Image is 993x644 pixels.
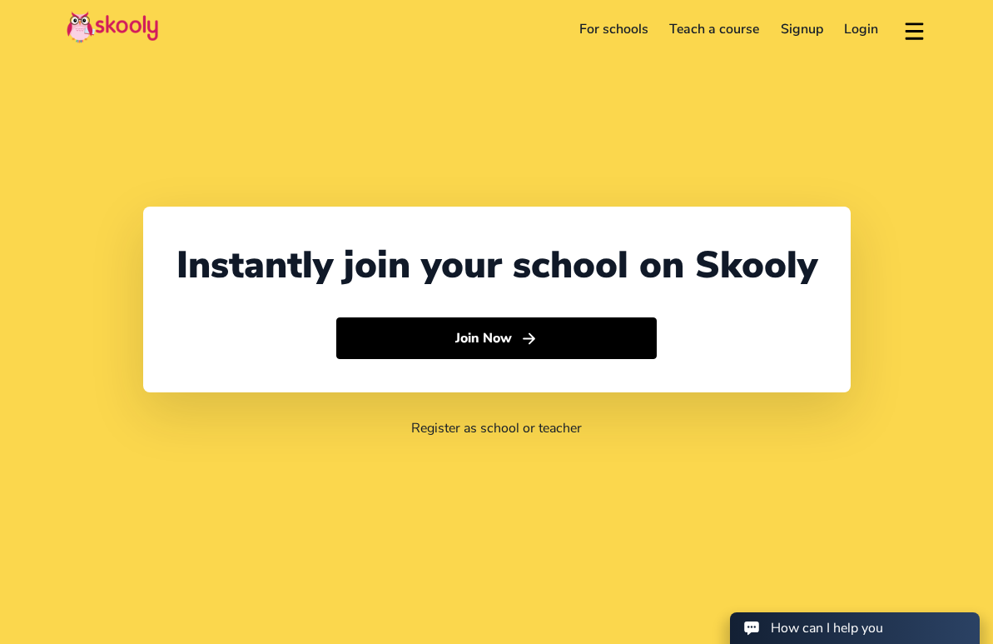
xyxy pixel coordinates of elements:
[834,16,890,42] a: Login
[568,16,659,42] a: For schools
[520,330,538,347] ion-icon: arrow forward outline
[176,240,817,291] div: Instantly join your school on Skooly
[411,419,582,437] a: Register as school or teacher
[336,317,657,359] button: Join Nowarrow forward outline
[658,16,770,42] a: Teach a course
[770,16,834,42] a: Signup
[902,16,926,43] button: menu outline
[67,11,158,43] img: Skooly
